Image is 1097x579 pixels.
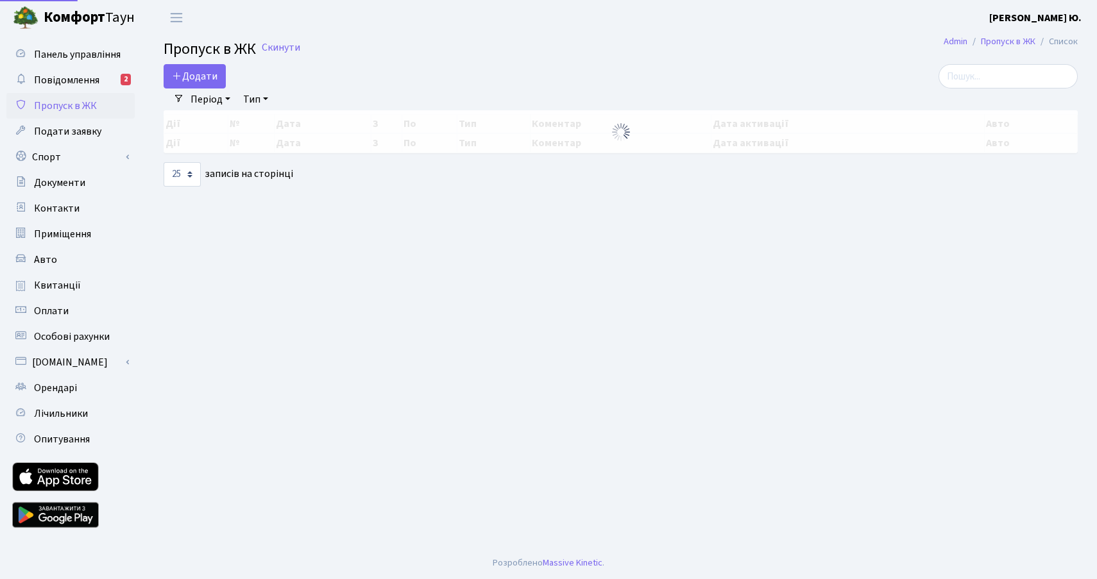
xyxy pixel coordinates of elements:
[6,375,135,401] a: Орендарі
[34,381,77,395] span: Орендарі
[121,74,131,85] div: 2
[611,122,631,142] img: Обробка...
[34,176,85,190] span: Документи
[238,88,273,110] a: Тип
[989,11,1082,25] b: [PERSON_NAME] Ю.
[6,298,135,324] a: Оплати
[164,64,226,88] a: Додати
[6,426,135,452] a: Опитування
[543,556,602,569] a: Massive Kinetic
[34,73,99,87] span: Повідомлення
[185,88,235,110] a: Період
[34,99,97,113] span: Пропуск в ЖК
[160,7,192,28] button: Переключити навігацію
[1035,35,1078,49] li: Список
[34,278,81,292] span: Квитанції
[164,38,256,60] span: Пропуск в ЖК
[924,28,1097,55] nav: breadcrumb
[6,170,135,196] a: Документи
[6,349,135,375] a: [DOMAIN_NAME]
[6,221,135,247] a: Приміщення
[164,162,201,187] select: записів на сторінці
[34,253,57,267] span: Авто
[262,42,300,54] a: Скинути
[164,162,293,187] label: записів на сторінці
[34,432,90,446] span: Опитування
[6,273,135,298] a: Квитанції
[939,64,1078,88] input: Пошук...
[981,35,1035,48] a: Пропуск в ЖК
[944,35,967,48] a: Admin
[44,7,135,29] span: Таун
[44,7,105,28] b: Комфорт
[34,227,91,241] span: Приміщення
[34,304,69,318] span: Оплати
[34,124,101,138] span: Подати заявку
[989,10,1082,26] a: [PERSON_NAME] Ю.
[34,407,88,421] span: Лічильники
[34,47,121,62] span: Панель управління
[6,119,135,144] a: Подати заявку
[34,201,80,215] span: Контакти
[34,330,110,344] span: Особові рахунки
[6,324,135,349] a: Особові рахунки
[6,67,135,93] a: Повідомлення2
[172,69,217,83] span: Додати
[6,144,135,170] a: Спорт
[6,196,135,221] a: Контакти
[493,556,604,570] div: Розроблено .
[6,42,135,67] a: Панель управління
[13,5,38,31] img: logo.png
[6,401,135,426] a: Лічильники
[6,93,135,119] a: Пропуск в ЖК
[6,247,135,273] a: Авто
